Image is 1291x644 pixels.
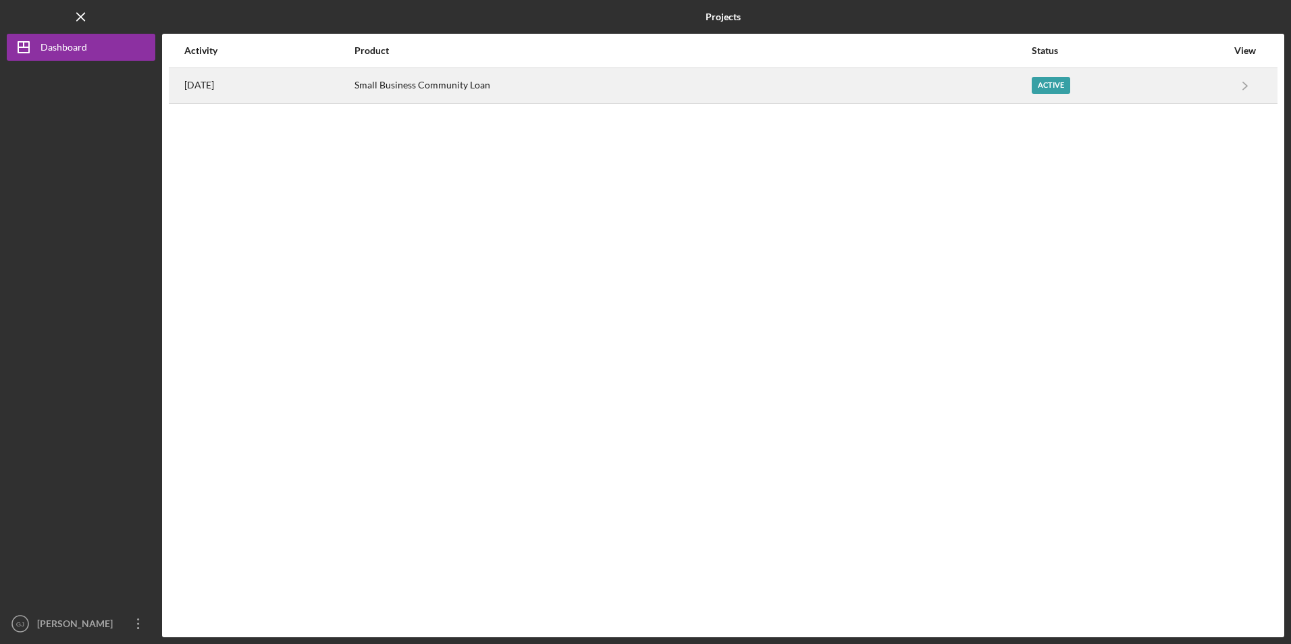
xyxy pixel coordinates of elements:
time: 2025-08-13 18:42 [184,80,214,90]
div: [PERSON_NAME] [34,610,122,641]
button: Dashboard [7,34,155,61]
div: View [1228,45,1262,56]
div: Product [354,45,1030,56]
div: Activity [184,45,353,56]
div: Active [1032,77,1070,94]
div: Dashboard [41,34,87,64]
div: Status [1032,45,1227,56]
div: Small Business Community Loan [354,69,1030,103]
button: GJ[PERSON_NAME] [7,610,155,637]
b: Projects [706,11,741,22]
text: GJ [16,620,24,628]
